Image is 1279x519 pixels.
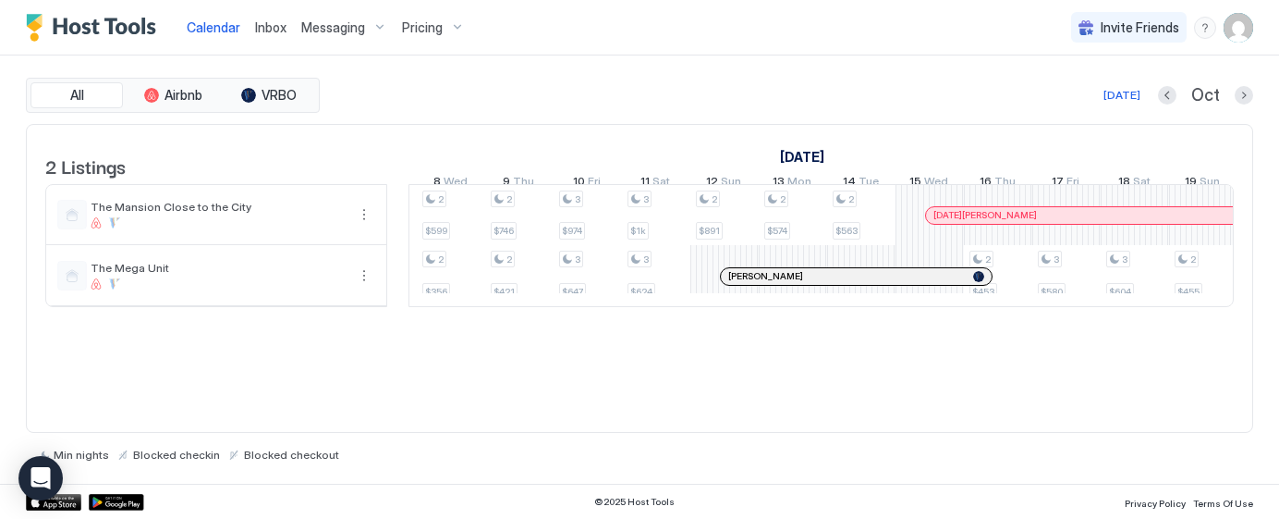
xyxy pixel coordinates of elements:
span: $604 [1109,286,1131,298]
span: $455 [1177,286,1200,298]
span: [PERSON_NAME] [728,270,803,282]
span: Fri [588,174,601,193]
a: October 14, 2025 [838,170,883,197]
span: Tue [859,174,879,193]
span: Thu [994,174,1016,193]
span: The Mega Unit [91,261,346,275]
span: All [70,87,84,104]
span: Inbox [255,19,286,35]
a: Google Play Store [89,494,144,511]
a: Terms Of Use [1193,492,1253,512]
span: $647 [562,286,583,298]
span: 2 [985,253,991,266]
span: Sat [1133,174,1151,193]
span: 2 [438,193,444,205]
span: $891 [699,225,720,237]
span: $356 [425,286,447,298]
span: 15 [909,174,921,193]
span: $563 [835,225,858,237]
span: Calendar [187,19,240,35]
span: Fri [1066,174,1079,193]
a: October 11, 2025 [636,170,675,197]
span: 3 [1122,253,1127,266]
a: October 12, 2025 [701,170,746,197]
a: October 16, 2025 [975,170,1020,197]
span: 16 [980,174,992,193]
span: [DATE][PERSON_NAME] [933,209,1037,221]
span: 19 [1185,174,1197,193]
span: 2 [848,193,854,205]
span: Privacy Policy [1125,498,1186,509]
span: Mon [787,174,811,193]
a: October 17, 2025 [1047,170,1084,197]
span: Pricing [402,19,443,36]
span: Oct [1191,85,1220,106]
a: October 9, 2025 [498,170,539,197]
a: Calendar [187,18,240,37]
a: October 18, 2025 [1114,170,1155,197]
div: User profile [1224,13,1253,43]
span: $624 [630,286,652,298]
span: $580 [1041,286,1063,298]
a: Inbox [255,18,286,37]
span: 18 [1118,174,1130,193]
span: Sat [652,174,670,193]
button: More options [353,204,375,226]
span: Wed [444,174,468,193]
span: 17 [1052,174,1064,193]
button: VRBO [223,82,315,108]
a: October 10, 2025 [568,170,605,197]
div: [DATE] [1103,87,1140,104]
span: VRBO [262,87,297,104]
button: Airbnb [127,82,219,108]
div: Open Intercom Messenger [18,456,63,500]
span: 12 [706,174,718,193]
a: Privacy Policy [1125,492,1186,512]
button: All [30,82,123,108]
span: 10 [573,174,585,193]
span: 2 Listings [45,152,126,179]
span: 2 [780,193,786,205]
span: © 2025 Host Tools [594,496,675,508]
span: 14 [843,174,856,193]
span: 2 [506,253,512,266]
span: 2 [438,253,444,266]
span: Sun [721,174,741,193]
a: October 15, 2025 [905,170,953,197]
span: 9 [503,174,510,193]
a: App Store [26,494,81,511]
span: $421 [493,286,515,298]
span: Messaging [301,19,365,36]
button: More options [353,265,375,287]
span: Min nights [54,448,109,462]
span: 3 [643,253,649,266]
span: 3 [1054,253,1059,266]
span: $746 [493,225,514,237]
span: $453 [972,286,994,298]
a: October 1, 2025 [775,143,829,170]
span: Terms Of Use [1193,498,1253,509]
span: 2 [712,193,717,205]
span: $599 [425,225,447,237]
span: 3 [643,193,649,205]
div: menu [353,265,375,287]
div: menu [1194,17,1216,39]
span: Blocked checkin [133,448,220,462]
div: tab-group [26,78,320,113]
span: 3 [575,253,580,266]
a: October 8, 2025 [429,170,472,197]
span: Blocked checkout [244,448,339,462]
span: 3 [575,193,580,205]
span: Thu [513,174,534,193]
span: $1k [630,225,646,237]
a: October 13, 2025 [768,170,816,197]
div: menu [353,204,375,226]
a: October 19, 2025 [1180,170,1224,197]
span: Wed [924,174,948,193]
a: Host Tools Logo [26,14,164,42]
span: Airbnb [164,87,202,104]
span: Invite Friends [1101,19,1179,36]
